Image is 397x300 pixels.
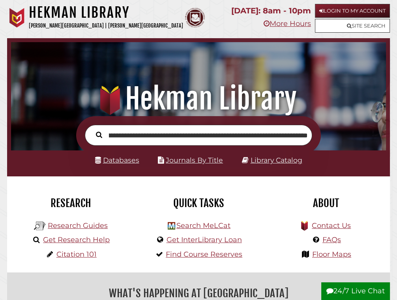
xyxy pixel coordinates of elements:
a: Research Guides [48,221,108,230]
img: Hekman Library Logo [168,222,175,230]
a: Find Course Reserves [166,250,242,259]
a: Citation 101 [56,250,97,259]
button: Search [92,130,106,139]
a: Floor Maps [312,250,351,259]
a: Journals By Title [166,156,223,164]
h2: About [268,196,384,210]
img: Calvin University [7,8,27,28]
h2: Quick Tasks [140,196,256,210]
a: Site Search [315,19,390,33]
a: More Hours [264,19,311,28]
p: [DATE]: 8am - 10pm [231,4,311,18]
a: Get InterLibrary Loan [167,235,242,244]
a: Login to My Account [315,4,390,18]
p: [PERSON_NAME][GEOGRAPHIC_DATA] | [PERSON_NAME][GEOGRAPHIC_DATA] [29,21,183,30]
i: Search [96,131,102,139]
a: Contact Us [312,221,351,230]
a: FAQs [322,235,341,244]
a: Databases [95,156,139,164]
h2: Research [13,196,129,210]
img: Hekman Library Logo [34,220,46,232]
a: Search MeLCat [176,221,230,230]
h1: Hekman Library [29,4,183,21]
a: Library Catalog [251,156,302,164]
a: Get Research Help [43,235,110,244]
h1: Hekman Library [17,81,380,116]
img: Calvin Theological Seminary [185,8,205,28]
